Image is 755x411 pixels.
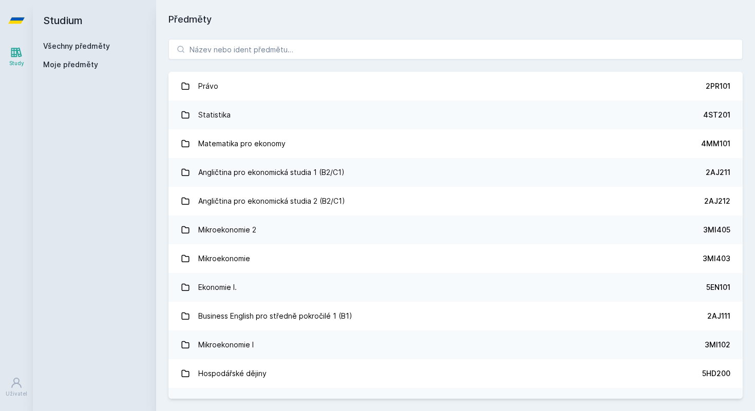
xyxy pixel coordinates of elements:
div: 2AJ211 [706,167,730,178]
div: Business English pro středně pokročilé 1 (B1) [198,306,352,326]
a: Všechny předměty [43,42,110,50]
div: Mikroekonomie I [198,335,254,355]
div: Mikroekonomie 2 [198,220,256,240]
a: Mikroekonomie I 3MI102 [168,330,743,359]
a: Ekonomie I. 5EN101 [168,273,743,302]
a: Mikroekonomie 2 3MI405 [168,216,743,244]
div: Právo [198,76,218,96]
div: Mikroekonomie [198,248,250,269]
a: Právo 2PR101 [168,72,743,101]
div: 2AJ212 [704,196,730,206]
h1: Předměty [168,12,743,27]
div: 2PR101 [706,81,730,91]
div: Hospodářské dějiny [198,363,267,384]
div: Matematika pro ekonomy [198,133,286,154]
a: Angličtina pro ekonomická studia 2 (B2/C1) 2AJ212 [168,187,743,216]
div: 5HD200 [702,368,730,379]
a: Study [2,41,31,72]
a: Mikroekonomie 3MI403 [168,244,743,273]
div: 5EN101 [706,282,730,292]
div: 3MI403 [703,253,730,264]
div: Uživatel [6,390,27,398]
a: Matematika pro ekonomy 4MM101 [168,129,743,158]
div: 4MM101 [701,139,730,149]
a: Business English pro středně pokročilé 1 (B1) 2AJ111 [168,302,743,330]
a: Angličtina pro ekonomická studia 1 (B2/C1) 2AJ211 [168,158,743,187]
div: 2SE221 [705,397,730,407]
a: Statistika 4ST201 [168,101,743,129]
div: Study [9,60,24,67]
div: 3MI102 [705,340,730,350]
div: 2AJ111 [707,311,730,321]
div: Angličtina pro ekonomická studia 2 (B2/C1) [198,191,345,211]
div: Angličtina pro ekonomická studia 1 (B2/C1) [198,162,345,183]
a: Hospodářské dějiny 5HD200 [168,359,743,388]
div: 4ST201 [703,110,730,120]
span: Moje předměty [43,60,98,70]
div: Statistika [198,105,231,125]
div: 3MI405 [703,225,730,235]
a: Uživatel [2,371,31,403]
div: Ekonomie I. [198,277,237,298]
input: Název nebo ident předmětu… [168,39,743,60]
